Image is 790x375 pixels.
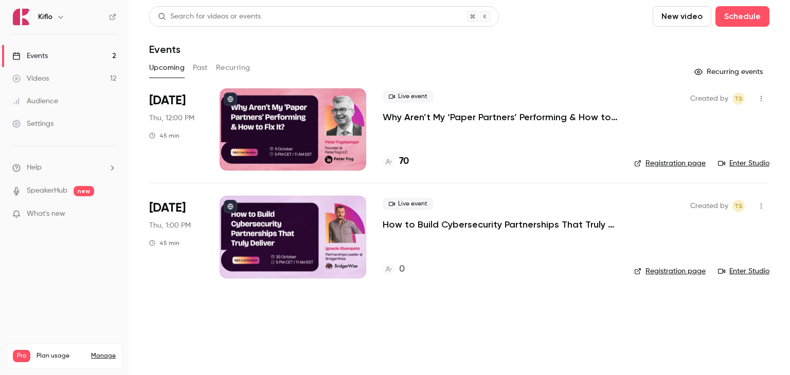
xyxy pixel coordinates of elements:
span: [DATE] [149,92,186,109]
button: Schedule [715,6,769,27]
a: Enter Studio [718,158,769,168]
h6: Kiflo [38,12,52,22]
span: Plan usage [37,352,85,360]
div: Oct 9 Thu, 5:00 PM (Europe/Rome) [149,88,203,171]
div: Search for videos or events [158,11,261,22]
span: Thu, 1:00 PM [149,220,191,231]
a: Why Aren’t My ‘Paper Partners’ Performing & How to Fix It? [383,111,618,123]
span: [DATE] [149,200,186,216]
div: 45 min [149,239,179,247]
a: Registration page [634,158,706,168]
div: Settings [12,119,53,129]
li: help-dropdown-opener [12,162,116,173]
span: Thu, 12:00 PM [149,113,194,123]
span: TS [734,92,743,105]
span: Created by [690,200,728,212]
button: Recurring events [690,64,769,80]
span: Help [27,162,42,173]
a: Registration page [634,266,706,276]
span: Tomica Stojanovikj [732,92,745,105]
a: Manage [91,352,116,360]
a: SpeakerHub [27,185,67,196]
div: Audience [12,96,58,106]
h4: 0 [399,262,405,276]
button: Past [193,60,208,76]
a: How to Build Cybersecurity Partnerships That Truly Deliver [383,218,618,231]
iframe: Noticeable Trigger [104,210,116,219]
button: Upcoming [149,60,185,76]
span: Pro [13,350,30,362]
span: new [74,186,94,196]
span: TS [734,200,743,212]
span: Live event [383,90,434,103]
span: Live event [383,198,434,210]
span: What's new [27,209,65,219]
h4: 70 [399,155,409,168]
div: Oct 30 Thu, 5:00 PM (Europe/Rome) [149,196,203,278]
button: New video [653,6,711,27]
a: Enter Studio [718,266,769,276]
div: Events [12,51,48,61]
div: 45 min [149,132,179,140]
a: 70 [383,155,409,168]
a: 0 [383,262,405,276]
span: Tomica Stojanovikj [732,200,745,212]
div: Videos [12,73,49,84]
span: Created by [690,92,728,105]
img: Kiflo [13,9,29,25]
h1: Events [149,43,181,55]
button: Recurring [216,60,250,76]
